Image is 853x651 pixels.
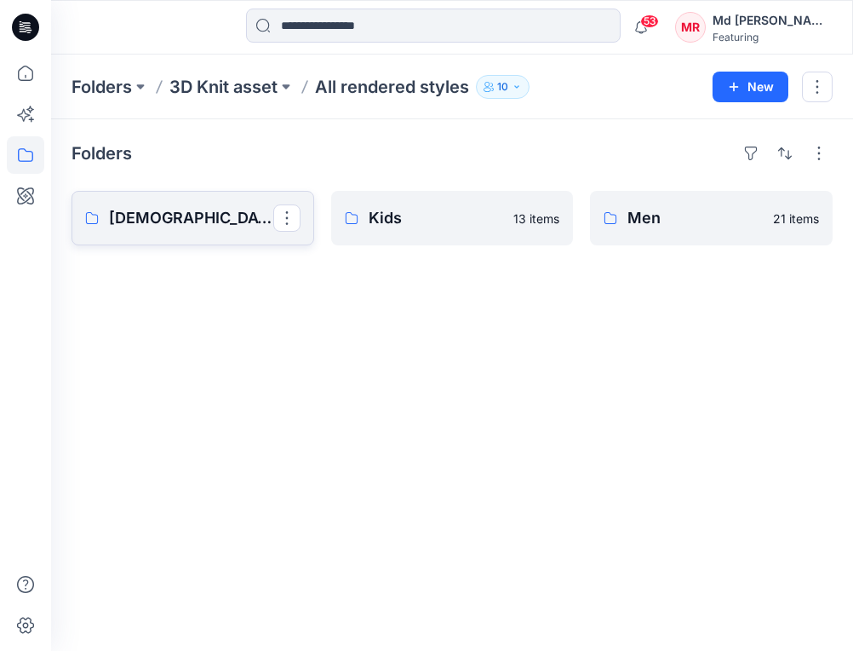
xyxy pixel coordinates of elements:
span: 53 [640,14,659,28]
div: MR [675,12,706,43]
a: 3D Knit asset [169,75,278,99]
p: All rendered styles [315,75,469,99]
a: [DEMOGRAPHIC_DATA] [72,191,314,245]
button: 10 [476,75,530,99]
p: 10 [497,78,508,96]
p: Men [627,206,763,230]
p: Kids [369,206,504,230]
p: 21 items [773,210,819,228]
h4: Folders [72,143,132,164]
a: Men21 items [590,191,833,245]
div: Md [PERSON_NAME][DEMOGRAPHIC_DATA] [713,10,832,31]
div: Featuring [713,31,832,43]
p: 13 items [513,210,559,228]
p: [DEMOGRAPHIC_DATA] [109,206,273,230]
a: Folders [72,75,132,99]
a: Kids13 items [331,191,574,245]
button: New [713,72,788,102]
